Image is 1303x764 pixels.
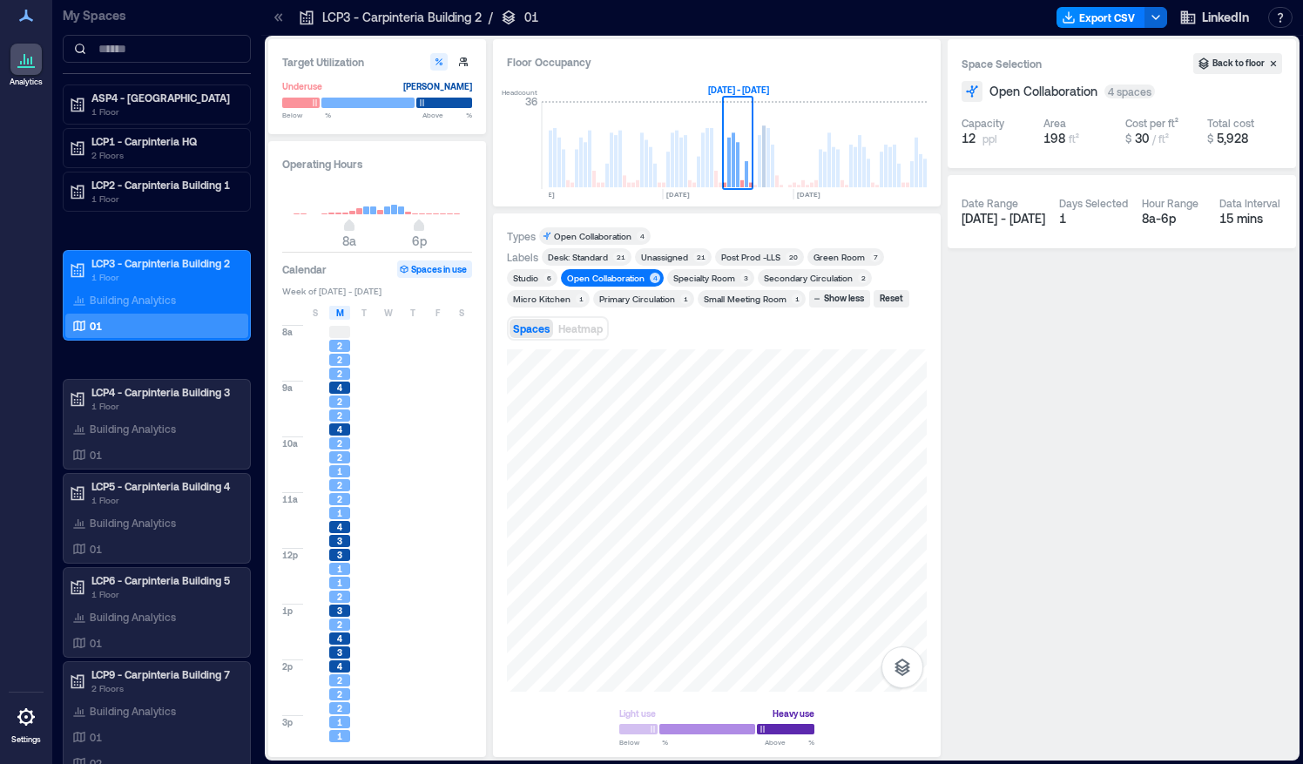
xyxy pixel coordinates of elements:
span: 30 [1135,131,1149,145]
div: Types [507,229,536,243]
span: M [336,306,344,320]
span: 4 [337,632,342,645]
span: Above % [765,737,814,747]
span: 4 [337,382,342,394]
text: [DATE] [666,190,690,199]
div: Green Room [814,251,865,263]
span: 1p [282,605,293,617]
div: Open Collaboration [554,230,631,242]
div: Reset [877,291,906,307]
p: 1 Floor [91,399,238,413]
p: LCP5 - Carpinteria Building 4 [91,479,238,493]
span: 9a [282,382,293,394]
span: 5,928 [1217,131,1248,145]
span: 12p [282,549,298,561]
div: Days Selected [1059,196,1128,210]
span: 2 [337,619,342,631]
div: Secondary Circulation [764,272,853,284]
div: Studio [513,272,538,284]
span: T [410,306,415,320]
span: Spaces [513,322,550,335]
span: S [459,306,464,320]
p: LCP3 - Carpinteria Building 2 [322,9,482,26]
span: 10a [282,437,298,450]
div: 15 mins [1219,210,1283,227]
p: 01 [90,636,102,650]
span: 2 [337,493,342,505]
span: 11a [282,493,298,505]
p: LCP1 - Carpinteria HQ [91,134,238,148]
p: 1 Floor [91,270,238,284]
span: Week of [DATE] - [DATE] [282,285,472,297]
button: Back to floor [1193,53,1282,74]
span: 2 [337,409,342,422]
div: 4 [650,273,660,283]
span: 3 [337,605,342,617]
div: 4 spaces [1104,85,1155,98]
span: 3 [337,535,342,547]
div: Total cost [1207,116,1254,130]
p: Building Analytics [90,293,176,307]
button: Reset [874,290,909,308]
button: Export CSV [1057,7,1145,28]
div: 2 [858,273,868,283]
div: 1 [680,294,691,304]
div: Underuse [282,78,322,95]
span: 2 [337,396,342,408]
span: 198 [1043,131,1065,145]
span: Below % [282,110,331,120]
span: 2p [282,660,293,673]
div: 6 [543,273,554,283]
span: 1 [337,730,342,742]
p: 1 Floor [91,105,238,118]
p: ASP4 - [GEOGRAPHIC_DATA] [91,91,238,105]
div: Unassigned [641,251,688,263]
span: 1 [337,507,342,519]
div: 3 [740,273,751,283]
p: 1 Floor [91,192,238,206]
span: Heatmap [558,322,603,335]
span: 4 [337,660,342,673]
div: Labels [507,250,538,264]
span: 2 [337,674,342,686]
span: 3p [282,716,293,728]
div: Hour Range [1142,196,1198,210]
span: 2 [337,591,342,603]
div: Post Prod -LLS [721,251,780,263]
p: Analytics [10,77,43,87]
h3: Operating Hours [282,155,472,172]
p: / [489,9,493,26]
span: 2 [337,437,342,450]
div: 20 [786,252,800,262]
span: W [384,306,393,320]
button: Spaces in use [397,260,472,278]
span: 4 [337,521,342,533]
p: 2 Floors [91,148,238,162]
p: 01 [90,319,102,333]
span: ft² [1069,132,1079,145]
div: Show less [821,291,867,307]
span: 1 [337,563,342,575]
span: 2 [337,354,342,366]
div: [PERSON_NAME] [403,78,472,95]
button: Spaces [510,319,553,338]
span: Above % [422,110,472,120]
span: $ [1207,132,1213,145]
span: 2 [337,479,342,491]
p: 01 [90,448,102,462]
div: 1 [1059,210,1128,227]
div: Data Interval [1219,196,1280,210]
div: 7 [870,252,881,262]
button: Heatmap [555,319,606,338]
span: / ft² [1152,132,1169,145]
span: 1 [337,465,342,477]
h3: Target Utilization [282,53,472,71]
span: 4 [337,423,342,436]
h3: Space Selection [962,55,1193,72]
span: 2 [337,368,342,380]
div: Heavy use [773,705,814,722]
a: Settings [5,696,47,750]
span: 3 [337,646,342,659]
div: Area [1043,116,1066,130]
p: LCP2 - Carpinteria Building 1 [91,178,238,192]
